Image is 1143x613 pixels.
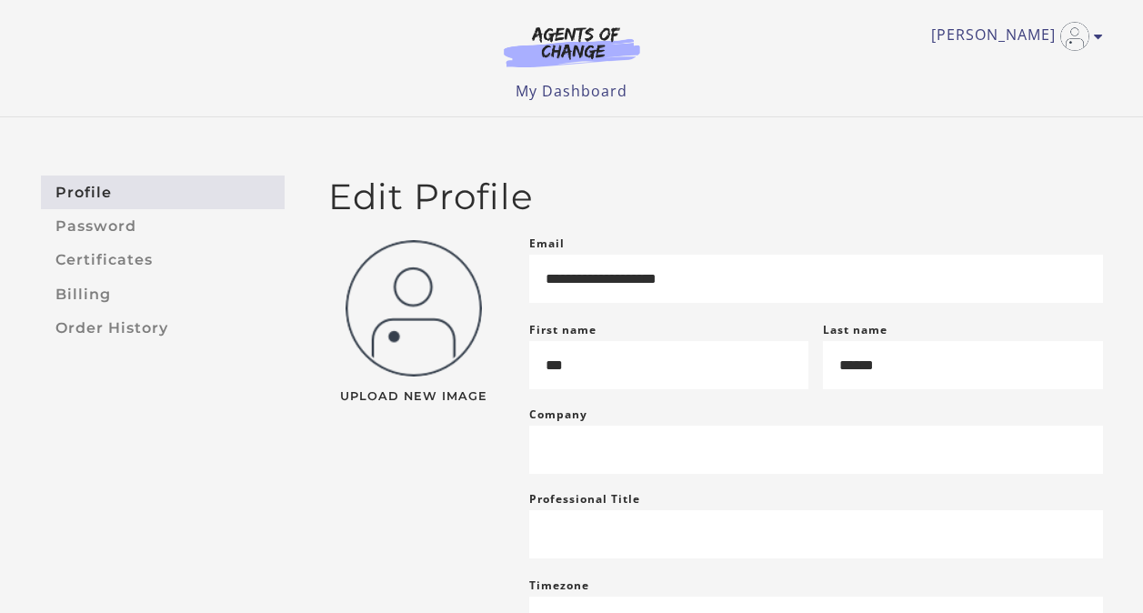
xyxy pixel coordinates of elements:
[41,176,285,209] a: Profile
[529,404,587,426] label: Company
[529,322,597,337] label: First name
[529,488,640,510] label: Professional Title
[41,277,285,311] a: Billing
[529,233,565,255] label: Email
[516,81,627,101] a: My Dashboard
[328,391,500,403] span: Upload New Image
[41,209,285,243] a: Password
[931,22,1094,51] a: Toggle menu
[485,25,659,67] img: Agents of Change Logo
[529,578,589,593] label: Timezone
[41,311,285,345] a: Order History
[328,176,1103,218] h2: Edit Profile
[41,244,285,277] a: Certificates
[823,322,887,337] label: Last name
